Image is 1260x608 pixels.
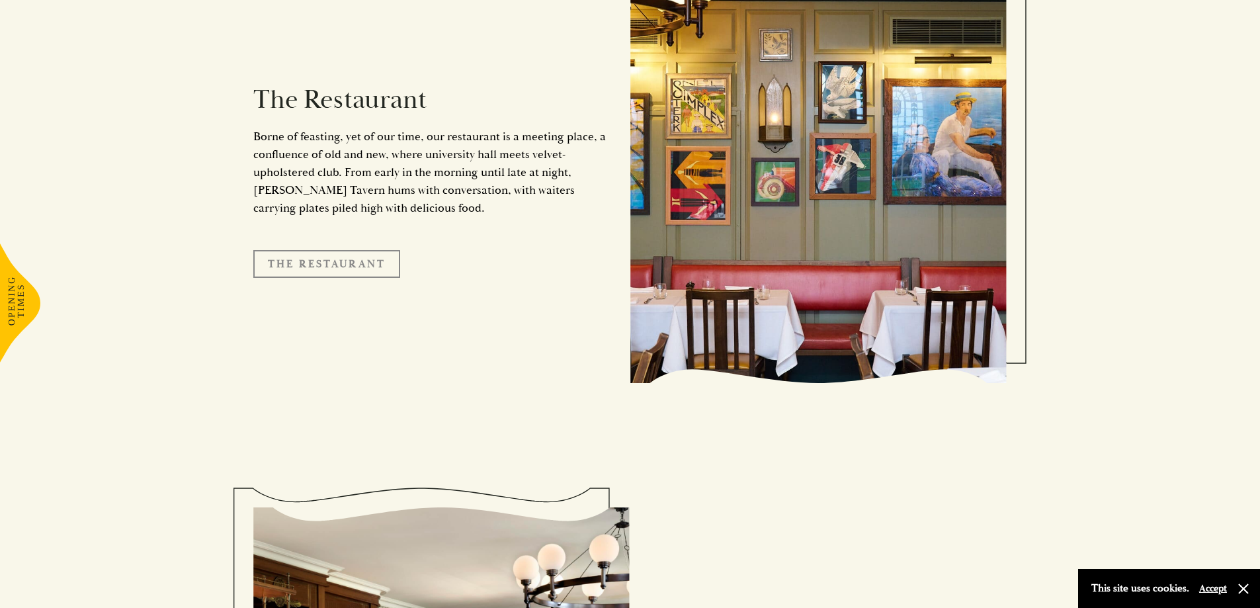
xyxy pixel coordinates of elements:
a: The Restaurant [253,250,400,278]
p: This site uses cookies. [1091,579,1189,598]
p: Borne of feasting, yet of our time, our restaurant is a meeting place, a confluence of old and ne... [253,128,610,217]
h2: The Restaurant [253,84,610,116]
button: Accept [1199,582,1227,595]
button: Close and accept [1237,582,1250,595]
